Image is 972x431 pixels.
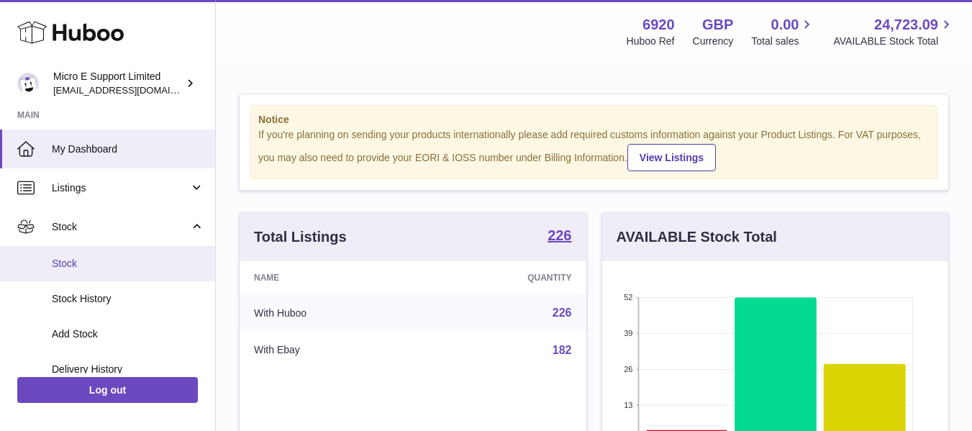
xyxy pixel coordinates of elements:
a: 226 [548,228,571,245]
span: 0.00 [771,15,799,35]
h3: Total Listings [254,227,347,247]
strong: 6920 [642,15,675,35]
span: Stock [52,257,204,271]
a: 226 [553,307,572,319]
span: AVAILABLE Stock Total [833,35,955,48]
strong: 226 [548,228,571,242]
a: Log out [17,377,198,403]
div: Currency [693,35,734,48]
a: 24,723.09 AVAILABLE Stock Total [833,15,955,48]
span: Total sales [751,35,815,48]
span: Delivery History [52,363,204,376]
strong: GBP [702,15,733,35]
text: 52 [624,293,632,301]
span: My Dashboard [52,142,204,156]
div: Huboo Ref [627,35,675,48]
span: Add Stock [52,327,204,341]
text: 39 [624,329,632,337]
a: 0.00 Total sales [751,15,815,48]
th: Quantity [422,261,586,294]
th: Name [240,261,422,294]
span: Stock History [52,292,204,306]
a: View Listings [627,144,716,171]
span: 24,723.09 [874,15,938,35]
a: 182 [553,344,572,356]
span: Stock [52,220,189,234]
strong: Notice [258,113,930,127]
td: With Ebay [240,332,422,369]
text: 26 [624,365,632,373]
h3: AVAILABLE Stock Total [617,227,777,247]
td: With Huboo [240,294,422,332]
span: Listings [52,181,189,195]
text: 13 [624,401,632,409]
div: Micro E Support Limited [53,70,183,97]
div: If you're planning on sending your products internationally please add required customs informati... [258,128,930,171]
span: [EMAIL_ADDRESS][DOMAIN_NAME] [53,84,212,96]
img: contact@micropcsupport.com [17,73,39,94]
